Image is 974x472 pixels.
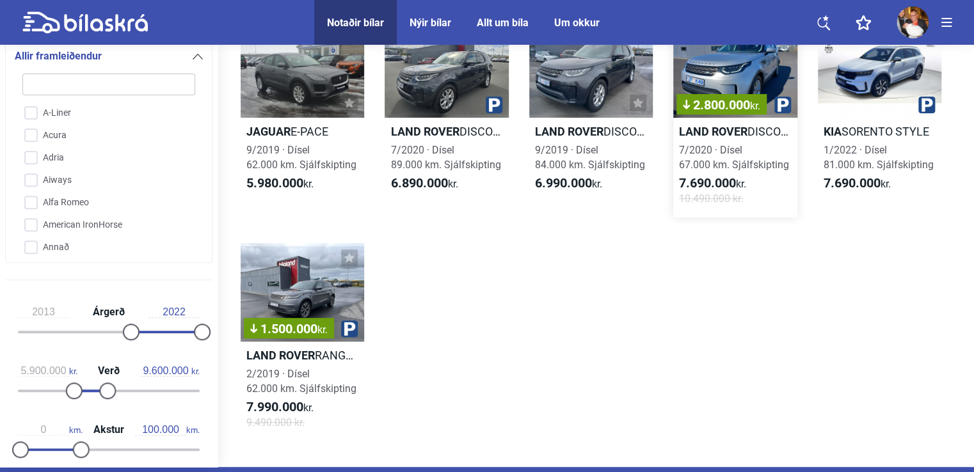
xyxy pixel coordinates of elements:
[241,124,364,139] h2: E-PACE
[529,19,653,217] a: Land RoverDISCOVERY 5 SE9/2019 · Dísel84.000 km. Sjálfskipting6.990.000kr.
[246,368,356,395] span: 2/2019 · Dísel 62.000 km. Sjálfskipting
[140,365,200,377] span: kr.
[246,144,356,171] span: 9/2019 · Dísel 62.000 km. Sjálfskipting
[679,175,736,191] b: 7.690.000
[246,415,305,430] span: 9.490.000 kr.
[824,175,881,191] b: 7.690.000
[673,124,797,139] h2: DISCOVERY 5 SE
[390,176,458,191] span: kr.
[327,17,384,29] a: Notaðir bílar
[135,424,200,436] span: km.
[535,175,592,191] b: 6.990.000
[385,19,508,217] a: Land RoverDISCOVERY 5 SE7/2020 · Dísel89.000 km. Sjálfskipting6.890.000kr.
[535,125,603,138] b: Land Rover
[818,124,941,139] h2: SORENTO STYLE
[246,175,303,191] b: 5.980.000
[774,97,791,113] img: parking.png
[824,176,891,191] span: kr.
[679,191,743,206] span: 10.490.000 kr.
[18,365,77,377] span: kr.
[824,144,934,171] span: 1/2022 · Dísel 81.000 km. Sjálfskipting
[385,124,508,139] h2: DISCOVERY 5 SE
[818,19,941,217] a: KiaSORENTO STYLE1/2022 · Dísel81.000 km. Sjálfskipting7.690.000kr.
[918,97,935,113] img: parking.png
[341,320,358,337] img: parking.png
[824,125,842,138] b: Kia
[246,176,314,191] span: kr.
[15,47,102,65] span: Allir framleiðendur
[246,349,315,362] b: Land Rover
[477,17,529,29] a: Allt um bíla
[246,400,314,415] span: kr.
[246,399,303,414] b: 7.990.000
[18,424,83,436] span: km.
[90,425,127,435] span: Akstur
[390,125,459,138] b: Land Rover
[554,17,600,29] a: Um okkur
[390,175,447,191] b: 6.890.000
[250,322,328,335] span: 1.500.000
[683,98,760,111] span: 2.800.000
[95,366,123,376] span: Verð
[390,144,500,171] span: 7/2020 · Dísel 89.000 km. Sjálfskipting
[246,125,291,138] b: Jaguar
[410,17,451,29] a: Nýir bílar
[486,97,502,113] img: parking.png
[750,100,760,112] span: kr.
[535,176,602,191] span: kr.
[897,6,929,38] img: 10160347068628909.jpg
[241,19,364,217] a: JaguarE-PACE9/2019 · Dísel62.000 km. Sjálfskipting5.980.000kr.
[241,348,364,363] h2: RANGE ROVER VELAR S
[679,144,789,171] span: 7/2020 · Dísel 67.000 km. Sjálfskipting
[90,307,128,317] span: Árgerð
[673,19,797,217] a: 2.800.000kr.Land RoverDISCOVERY 5 SE7/2020 · Dísel67.000 km. Sjálfskipting7.690.000kr.10.490.000 kr.
[679,176,746,191] span: kr.
[679,125,747,138] b: Land Rover
[529,124,653,139] h2: DISCOVERY 5 SE
[241,243,364,442] a: 1.500.000kr.Land RoverRANGE ROVER VELAR S2/2019 · Dísel62.000 km. Sjálfskipting7.990.000kr.9.490....
[317,324,328,336] span: kr.
[535,144,645,171] span: 9/2019 · Dísel 84.000 km. Sjálfskipting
